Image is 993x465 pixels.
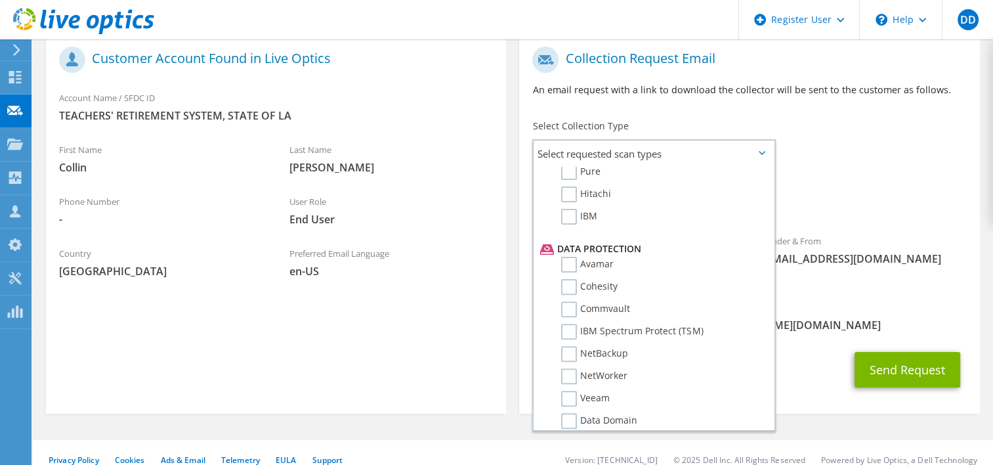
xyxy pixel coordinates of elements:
[561,391,610,407] label: Veeam
[289,160,494,175] span: [PERSON_NAME]
[561,187,611,202] label: Hitachi
[561,301,630,317] label: Commvault
[750,227,980,273] div: Sender & From
[561,413,637,429] label: Data Domain
[519,172,979,221] div: Requested Collections
[763,252,967,266] span: [EMAIL_ADDRESS][DOMAIN_NAME]
[532,47,960,73] h1: Collection Request Email
[532,83,966,97] p: An email request with a link to download the collector will be sent to the customer as follows.
[519,294,979,339] div: CC & Reply To
[276,240,507,285] div: Preferred Email Language
[855,352,960,387] button: Send Request
[59,160,263,175] span: Collin
[46,240,276,285] div: Country
[534,141,773,167] span: Select requested scan types
[876,14,887,26] svg: \n
[46,136,276,181] div: First Name
[59,264,263,278] span: [GEOGRAPHIC_DATA]
[46,188,276,233] div: Phone Number
[289,264,494,278] span: en-US
[561,164,601,180] label: Pure
[561,324,703,340] label: IBM Spectrum Protect (TSM)
[561,257,614,273] label: Avamar
[561,346,628,362] label: NetBackup
[537,241,767,257] li: Data Protection
[958,9,979,30] span: DD
[561,368,627,384] label: NetWorker
[46,84,506,129] div: Account Name / SFDC ID
[276,188,507,233] div: User Role
[59,212,263,227] span: -
[59,108,493,123] span: TEACHERS' RETIREMENT SYSTEM, STATE OF LA
[59,47,486,73] h1: Customer Account Found in Live Optics
[561,279,618,295] label: Cohesity
[561,209,597,225] label: IBM
[519,227,750,287] div: To
[276,136,507,181] div: Last Name
[289,212,494,227] span: End User
[532,120,628,133] label: Select Collection Type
